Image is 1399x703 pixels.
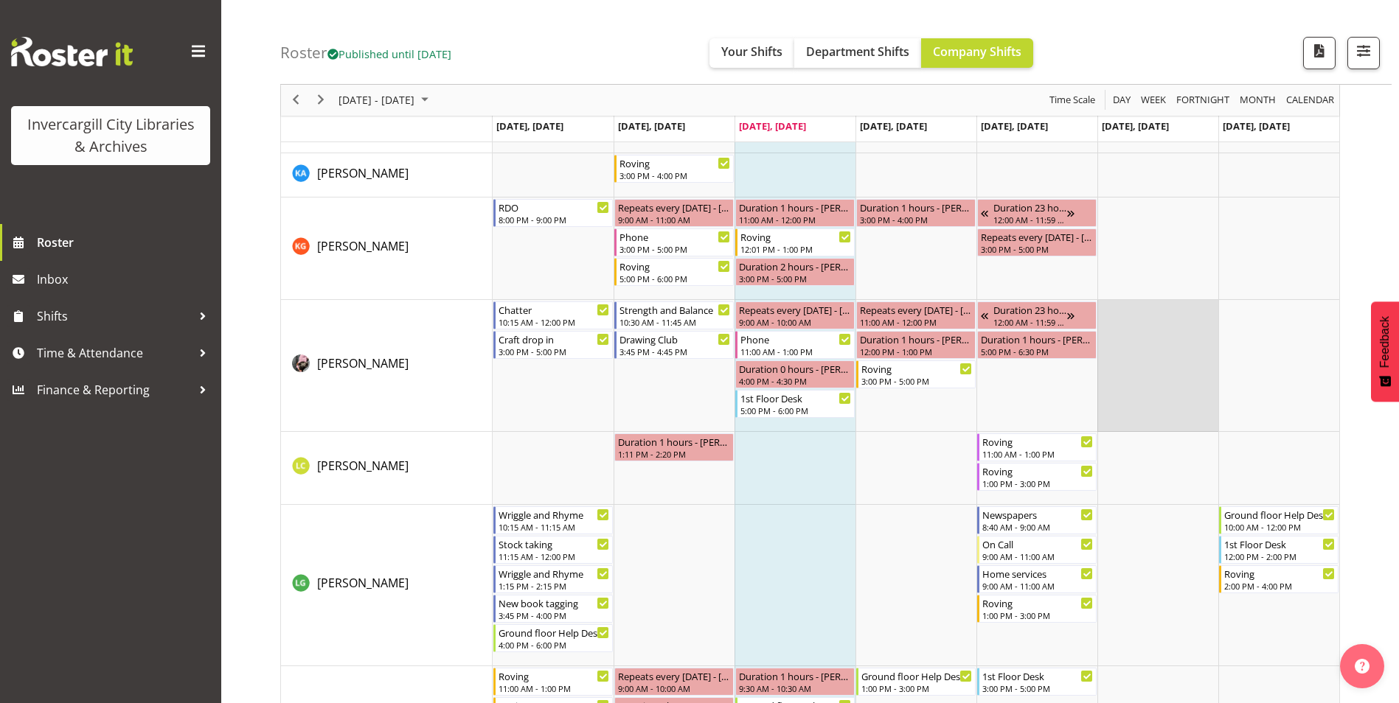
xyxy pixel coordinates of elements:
[1175,91,1231,110] span: Fortnight
[1111,91,1132,110] span: Day
[317,458,409,474] span: [PERSON_NAME]
[37,305,192,327] span: Shifts
[283,85,308,116] div: previous period
[37,231,214,253] span: Roster
[794,38,921,68] button: Department Shifts
[1139,91,1169,110] button: Timeline Week
[37,379,192,401] span: Finance & Reporting
[281,505,493,666] td: Lisa Griffiths resource
[317,574,409,592] a: [PERSON_NAME]
[739,119,806,133] span: [DATE], [DATE]
[1111,91,1134,110] button: Timeline Day
[281,300,493,432] td: Keyu Chen resource
[327,46,451,61] span: Published until [DATE]
[496,119,563,133] span: [DATE], [DATE]
[26,113,195,158] div: Invercargill City Libraries & Archives
[1303,37,1336,69] button: Download a PDF of the roster according to the set date range.
[37,268,214,290] span: Inbox
[280,44,451,61] h4: Roster
[317,354,409,372] a: [PERSON_NAME]
[1347,37,1380,69] button: Filter Shifts
[1238,91,1277,110] span: Month
[1237,91,1279,110] button: Timeline Month
[311,91,331,110] button: Next
[1371,301,1399,402] button: Feedback - Show survey
[317,165,409,181] span: [PERSON_NAME]
[286,91,306,110] button: Previous
[337,91,416,110] span: [DATE] - [DATE]
[37,342,192,364] span: Time & Attendance
[317,457,409,475] a: [PERSON_NAME]
[1378,316,1392,368] span: Feedback
[981,119,1048,133] span: [DATE], [DATE]
[933,43,1021,60] span: Company Shifts
[317,237,409,255] a: [PERSON_NAME]
[1355,659,1370,674] img: help-xxl-2.png
[317,575,409,591] span: [PERSON_NAME]
[281,153,493,197] td: Kathy Aloniu resource
[1174,91,1232,110] button: Fortnight
[721,43,782,60] span: Your Shifts
[333,85,437,116] div: October 06 - 12, 2025
[709,38,794,68] button: Your Shifts
[281,197,493,300] td: Katie Greene resource
[921,38,1033,68] button: Company Shifts
[317,164,409,182] a: [PERSON_NAME]
[281,432,493,505] td: Linda Cooper resource
[618,119,685,133] span: [DATE], [DATE]
[1223,119,1290,133] span: [DATE], [DATE]
[1139,91,1167,110] span: Week
[11,37,133,66] img: Rosterit website logo
[1284,91,1337,110] button: Month
[336,91,435,110] button: October 2025
[317,238,409,254] span: [PERSON_NAME]
[1285,91,1336,110] span: calendar
[308,85,333,116] div: next period
[806,43,909,60] span: Department Shifts
[1048,91,1097,110] span: Time Scale
[1047,91,1098,110] button: Time Scale
[1102,119,1169,133] span: [DATE], [DATE]
[860,119,927,133] span: [DATE], [DATE]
